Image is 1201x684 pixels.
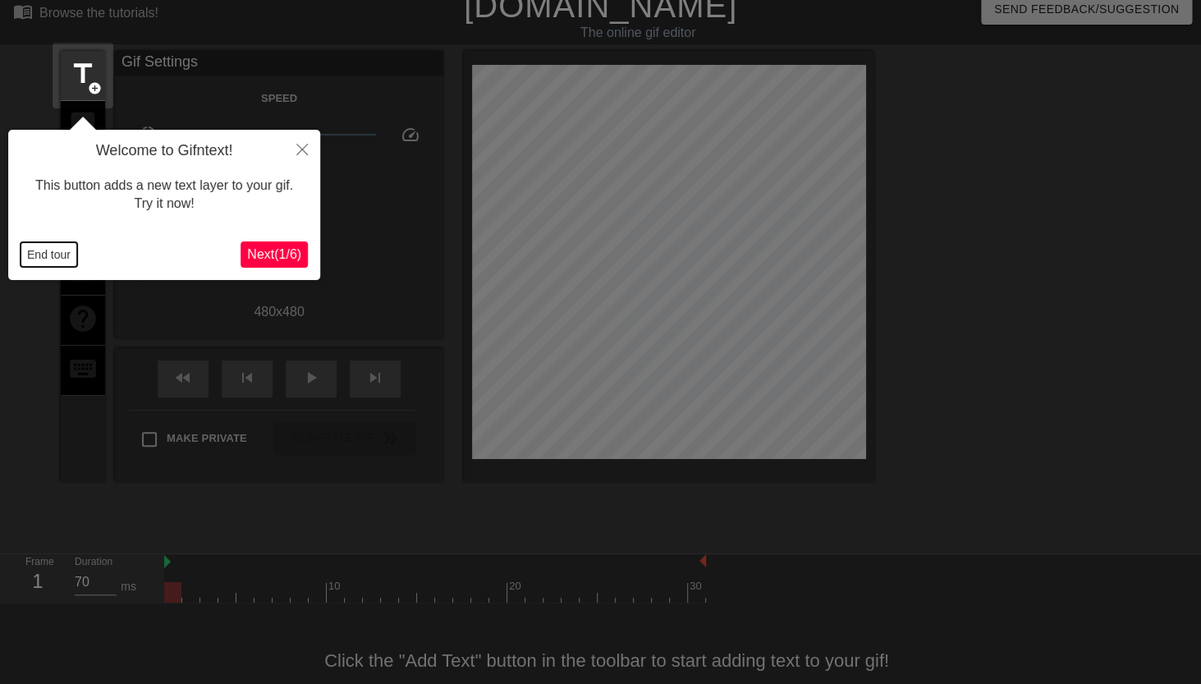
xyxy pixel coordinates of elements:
[284,130,320,168] button: Close
[21,142,308,160] h4: Welcome to Gifntext!
[247,247,301,261] span: Next ( 1 / 6 )
[21,242,77,267] button: End tour
[241,241,308,268] button: Next
[21,160,308,230] div: This button adds a new text layer to your gif. Try it now!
